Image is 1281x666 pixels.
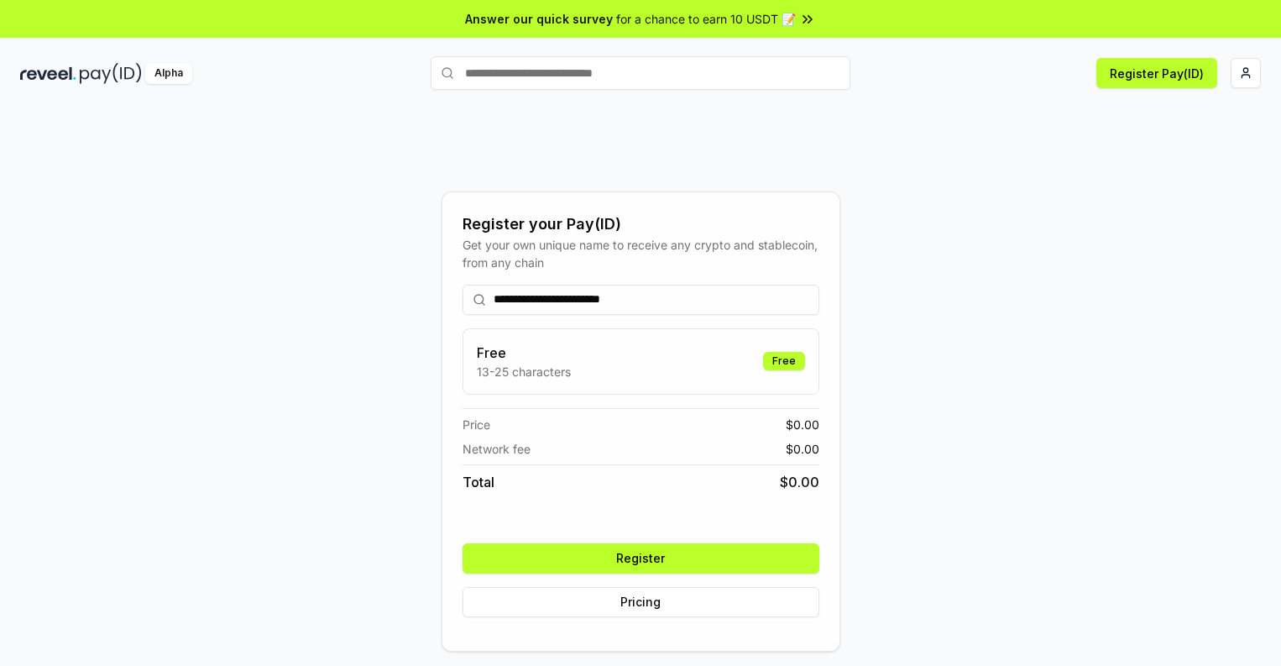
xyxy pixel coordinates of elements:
[477,343,571,363] h3: Free
[463,587,819,617] button: Pricing
[786,416,819,433] span: $ 0.00
[20,63,76,84] img: reveel_dark
[463,543,819,574] button: Register
[1096,58,1217,88] button: Register Pay(ID)
[463,212,819,236] div: Register your Pay(ID)
[477,363,571,380] p: 13-25 characters
[763,352,805,370] div: Free
[463,416,490,433] span: Price
[780,472,819,492] span: $ 0.00
[463,440,531,458] span: Network fee
[463,472,494,492] span: Total
[80,63,142,84] img: pay_id
[616,10,796,28] span: for a chance to earn 10 USDT 📝
[145,63,192,84] div: Alpha
[463,236,819,271] div: Get your own unique name to receive any crypto and stablecoin, from any chain
[786,440,819,458] span: $ 0.00
[465,10,613,28] span: Answer our quick survey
